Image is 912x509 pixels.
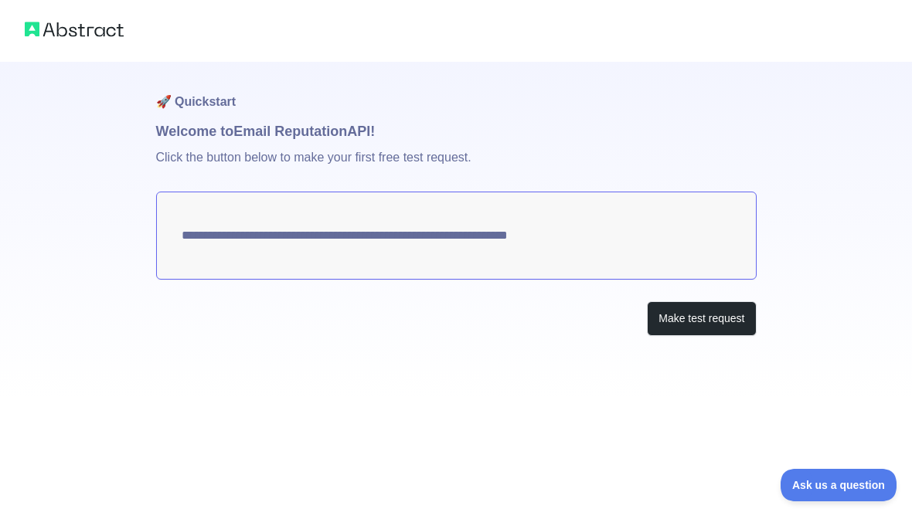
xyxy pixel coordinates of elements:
[156,142,757,192] p: Click the button below to make your first free test request.
[25,19,124,40] img: Abstract logo
[647,301,756,336] button: Make test request
[156,62,757,120] h1: 🚀 Quickstart
[781,469,897,501] iframe: Toggle Customer Support
[156,120,757,142] h1: Welcome to Email Reputation API!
